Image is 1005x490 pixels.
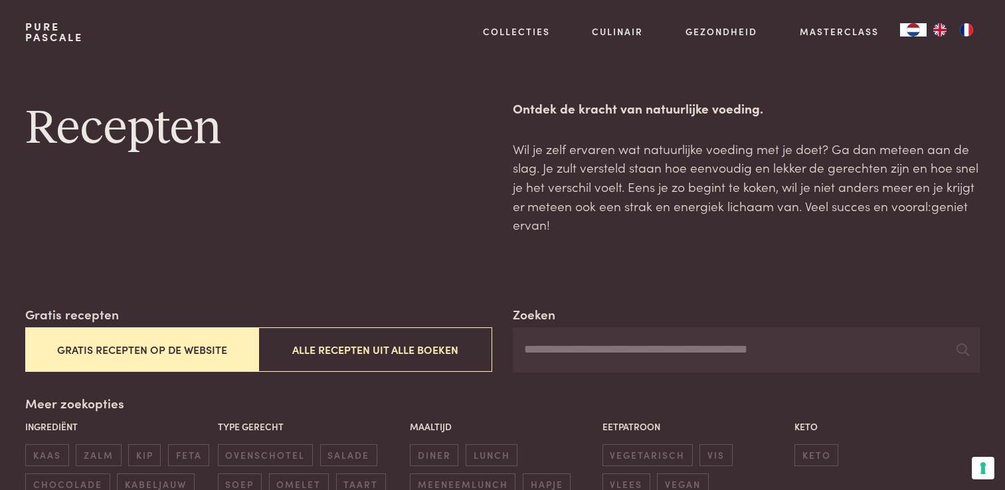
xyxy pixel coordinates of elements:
[953,23,980,37] a: FR
[900,23,980,37] aside: Language selected: Nederlands
[900,23,927,37] a: NL
[972,457,994,479] button: Uw voorkeuren voor toestemming voor trackingtechnologieën
[800,25,879,39] a: Masterclass
[128,444,161,466] span: kip
[483,25,550,39] a: Collecties
[602,444,693,466] span: vegetarisch
[25,21,83,42] a: PurePascale
[513,305,555,324] label: Zoeken
[410,444,458,466] span: diner
[513,99,763,117] strong: Ontdek de kracht van natuurlijke voeding.
[466,444,517,466] span: lunch
[25,305,119,324] label: Gratis recepten
[258,327,492,372] button: Alle recepten uit alle boeken
[592,25,643,39] a: Culinair
[25,444,68,466] span: kaas
[320,444,377,466] span: salade
[218,444,313,466] span: ovenschotel
[927,23,953,37] a: EN
[25,420,211,434] p: Ingrediënt
[794,420,980,434] p: Keto
[794,444,838,466] span: keto
[927,23,980,37] ul: Language list
[602,420,788,434] p: Eetpatroon
[685,25,757,39] a: Gezondheid
[410,420,595,434] p: Maaltijd
[168,444,209,466] span: feta
[900,23,927,37] div: Language
[25,327,258,372] button: Gratis recepten op de website
[218,420,403,434] p: Type gerecht
[699,444,732,466] span: vis
[513,139,979,234] p: Wil je zelf ervaren wat natuurlijke voeding met je doet? Ga dan meteen aan de slag. Je zult verst...
[76,444,121,466] span: zalm
[25,99,492,159] h1: Recepten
